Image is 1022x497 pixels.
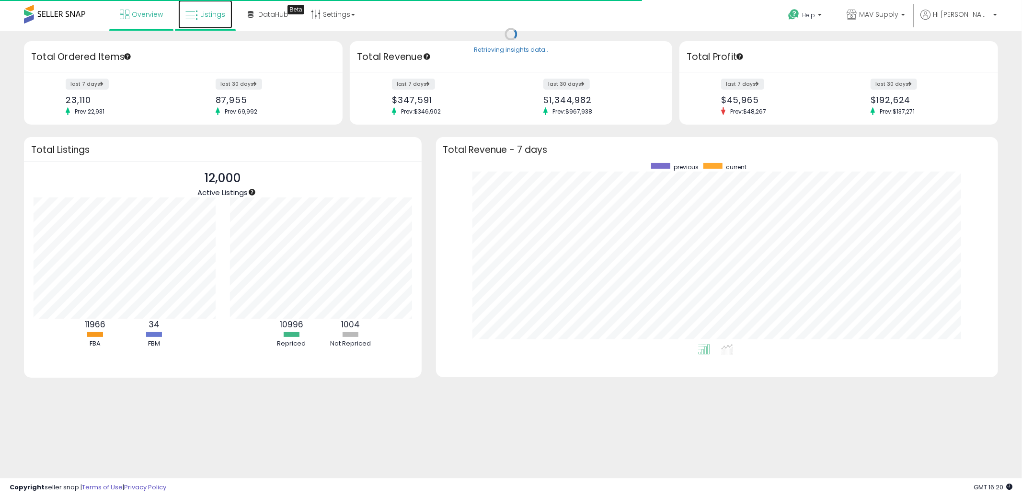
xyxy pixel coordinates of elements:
p: 12,000 [197,169,248,187]
div: Tooltip anchor [248,188,256,196]
div: Retrieving insights data.. [474,46,548,55]
b: 34 [149,319,160,330]
label: last 7 days [721,79,764,90]
span: Prev: 69,992 [220,107,262,116]
div: Tooltip anchor [735,52,744,61]
div: Repriced [263,339,320,348]
label: last 30 days [871,79,917,90]
span: Listings [200,10,225,19]
span: MAV Supply [859,10,898,19]
div: $45,965 [721,95,831,105]
i: Get Help [788,9,800,21]
span: Hi [PERSON_NAME] [933,10,990,19]
span: Overview [132,10,163,19]
span: Prev: $967,938 [548,107,597,116]
div: 87,955 [216,95,326,105]
div: Tooltip anchor [423,52,431,61]
label: last 7 days [66,79,109,90]
b: 10996 [280,319,303,330]
div: $347,591 [392,95,504,105]
span: Help [802,11,815,19]
span: current [726,163,746,171]
span: previous [674,163,699,171]
span: DataHub [258,10,288,19]
h3: Total Profit [687,50,991,64]
label: last 7 days [392,79,435,90]
div: Tooltip anchor [287,5,304,14]
b: 1004 [341,319,360,330]
div: FBA [66,339,124,348]
h3: Total Listings [31,146,414,153]
div: $1,344,982 [543,95,655,105]
div: Not Repriced [322,339,379,348]
span: Prev: 22,931 [70,107,109,116]
div: FBM [125,339,183,348]
span: Active Listings [197,187,248,197]
a: Help [781,1,831,31]
b: 11966 [85,319,105,330]
h3: Total Ordered Items [31,50,335,64]
div: Tooltip anchor [123,52,132,61]
div: 23,110 [66,95,176,105]
span: Prev: $137,271 [875,107,919,116]
h3: Total Revenue [357,50,665,64]
span: Prev: $48,267 [725,107,771,116]
label: last 30 days [216,79,262,90]
label: last 30 days [543,79,590,90]
span: Prev: $346,902 [396,107,446,116]
div: $192,624 [871,95,981,105]
a: Hi [PERSON_NAME] [920,10,997,31]
h3: Total Revenue - 7 days [443,146,991,153]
